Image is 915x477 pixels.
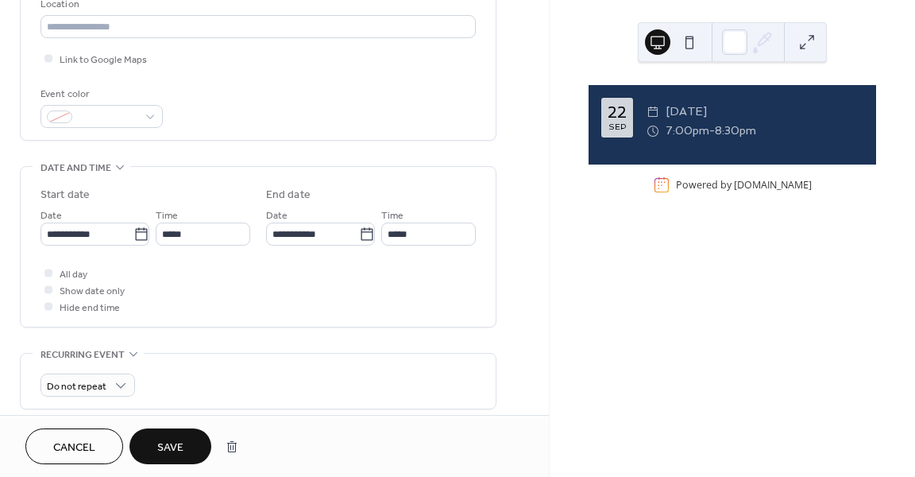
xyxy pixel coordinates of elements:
[53,440,95,456] span: Cancel
[709,122,715,141] span: -
[381,207,403,224] span: Time
[666,122,709,141] span: 7:00pm
[647,122,659,141] div: ​
[266,187,311,204] div: End date
[157,440,183,456] span: Save
[41,187,90,204] div: Start date
[41,86,160,103] div: Event color
[676,178,812,192] div: Powered by
[60,52,147,68] span: Link to Google Maps
[41,160,111,176] span: Date and time
[60,300,120,316] span: Hide end time
[608,104,627,120] div: 22
[666,103,707,122] span: [DATE]
[129,429,211,464] button: Save
[60,266,87,283] span: All day
[156,207,178,224] span: Time
[47,378,106,396] span: Do not repeat
[41,207,62,224] span: Date
[25,429,123,464] button: Cancel
[608,123,626,131] div: Sep
[715,122,756,141] span: 8:30pm
[60,283,125,300] span: Show date only
[734,178,812,192] a: [DOMAIN_NAME]
[266,207,288,224] span: Date
[41,347,125,363] span: Recurring event
[647,103,659,122] div: ​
